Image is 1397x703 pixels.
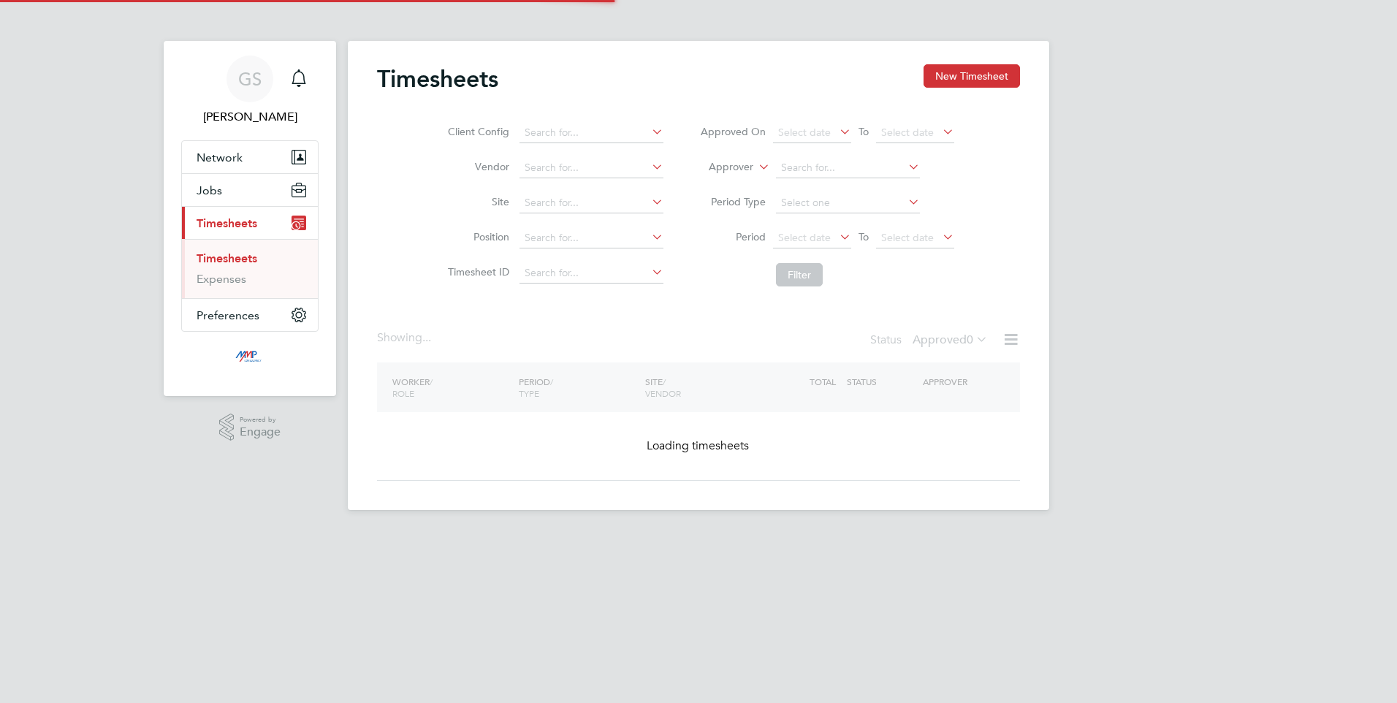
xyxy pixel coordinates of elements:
[181,56,319,126] a: GS[PERSON_NAME]
[197,216,257,230] span: Timesheets
[182,207,318,239] button: Timesheets
[778,231,831,244] span: Select date
[182,141,318,173] button: Network
[776,193,920,213] input: Select one
[700,230,766,243] label: Period
[700,125,766,138] label: Approved On
[776,158,920,178] input: Search for...
[519,123,663,143] input: Search for...
[240,414,281,426] span: Powered by
[967,332,973,347] span: 0
[444,265,509,278] label: Timesheet ID
[881,126,934,139] span: Select date
[778,126,831,139] span: Select date
[182,174,318,206] button: Jobs
[913,332,988,347] label: Approved
[854,122,873,141] span: To
[881,231,934,244] span: Select date
[181,346,319,370] a: Go to home page
[219,414,281,441] a: Powered byEngage
[444,125,509,138] label: Client Config
[197,151,243,164] span: Network
[924,64,1020,88] button: New Timesheet
[229,346,271,370] img: mmpconsultancy-logo-retina.png
[240,426,281,438] span: Engage
[197,272,246,286] a: Expenses
[519,158,663,178] input: Search for...
[422,330,431,345] span: ...
[164,41,336,396] nav: Main navigation
[776,263,823,286] button: Filter
[688,160,753,175] label: Approver
[444,195,509,208] label: Site
[870,330,991,351] div: Status
[238,69,262,88] span: GS
[197,183,222,197] span: Jobs
[182,239,318,298] div: Timesheets
[182,299,318,331] button: Preferences
[197,251,257,265] a: Timesheets
[444,160,509,173] label: Vendor
[377,330,434,346] div: Showing
[377,64,498,94] h2: Timesheets
[519,263,663,284] input: Search for...
[519,228,663,248] input: Search for...
[444,230,509,243] label: Position
[197,308,259,322] span: Preferences
[519,193,663,213] input: Search for...
[854,227,873,246] span: To
[181,108,319,126] span: George Stacey
[700,195,766,208] label: Period Type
